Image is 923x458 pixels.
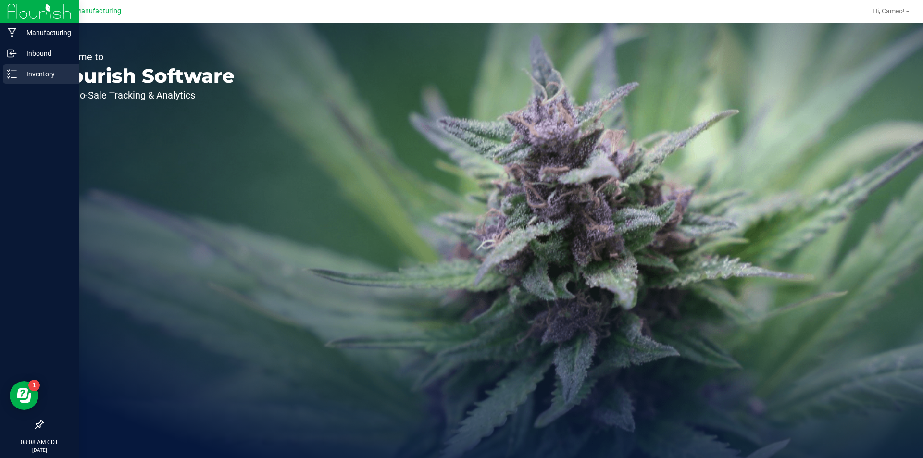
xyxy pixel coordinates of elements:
p: Welcome to [52,52,235,62]
p: [DATE] [4,446,75,454]
p: 08:08 AM CDT [4,438,75,446]
p: Inbound [17,48,75,59]
inline-svg: Manufacturing [7,28,17,37]
p: Flourish Software [52,66,235,86]
p: Inventory [17,68,75,80]
span: Manufacturing [75,7,121,15]
inline-svg: Inbound [7,49,17,58]
iframe: Resource center unread badge [28,380,40,391]
inline-svg: Inventory [7,69,17,79]
span: Hi, Cameo! [873,7,905,15]
p: Manufacturing [17,27,75,38]
iframe: Resource center [10,381,38,410]
p: Seed-to-Sale Tracking & Analytics [52,90,235,100]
